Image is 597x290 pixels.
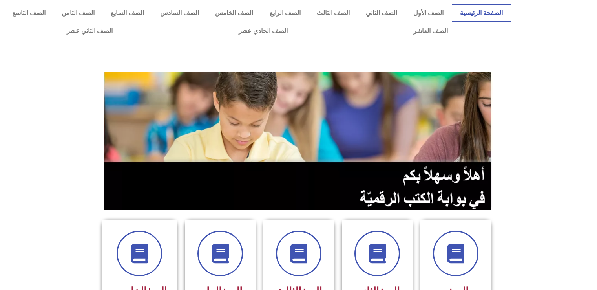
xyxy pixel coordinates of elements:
a: الصف الثالث [309,4,358,22]
a: الصف الحادي عشر [175,22,350,40]
a: الصف الخامس [207,4,261,22]
a: الصف الأول [405,4,452,22]
a: الصف السابع [102,4,152,22]
a: الصف الثاني عشر [4,22,175,40]
a: الصفحة الرئيسية [452,4,511,22]
a: الصف الثاني [358,4,405,22]
a: الصف التاسع [4,4,53,22]
a: الصف السادس [152,4,207,22]
a: الصف الثامن [53,4,102,22]
a: الصف الرابع [261,4,309,22]
a: الصف العاشر [351,22,511,40]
